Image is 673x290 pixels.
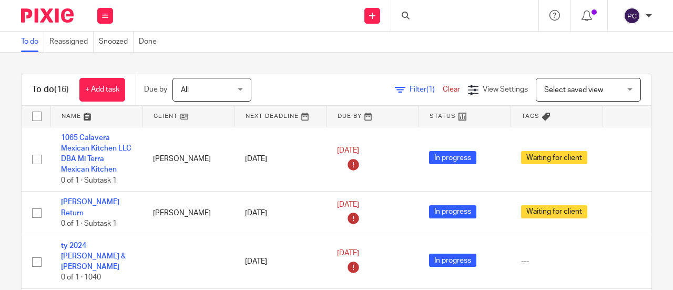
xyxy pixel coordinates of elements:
span: 0 of 1 · 1040 [61,274,101,282]
span: Tags [522,113,539,119]
span: View Settings [483,86,528,93]
span: Filter [410,86,443,93]
span: [DATE] [337,147,359,154]
span: 0 of 1 · Subtask 1 [61,220,117,227]
h1: To do [32,84,69,95]
span: Waiting for client [521,151,587,164]
span: (1) [426,86,435,93]
p: Due by [144,84,167,95]
a: ty 2024 [PERSON_NAME] & [PERSON_NAME] [61,242,126,271]
td: [DATE] [234,192,327,235]
span: Waiting for client [521,205,587,218]
a: To do [21,32,44,52]
span: [DATE] [337,201,359,208]
a: + Add task [79,78,125,102]
span: 0 of 1 · Subtask 1 [61,177,117,184]
a: Snoozed [99,32,134,52]
span: In progress [429,254,476,267]
span: [DATE] [337,249,359,257]
td: [DATE] [234,235,327,289]
td: [PERSON_NAME] [142,192,234,235]
td: [PERSON_NAME] [142,127,234,192]
a: Done [139,32,162,52]
span: (16) [54,85,69,94]
span: In progress [429,205,476,218]
span: In progress [429,151,476,164]
a: 1065 Calavera Mexican Kitchen LLC DBA Mi Terra Mexican Kitchen [61,134,131,174]
img: Pixie [21,8,74,23]
a: [PERSON_NAME] Return [61,198,119,216]
span: Select saved view [544,86,603,94]
a: Reassigned [49,32,94,52]
a: Clear [443,86,460,93]
img: svg%3E [624,7,640,24]
div: --- [521,256,592,267]
span: All [181,86,189,94]
td: [DATE] [234,127,327,192]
